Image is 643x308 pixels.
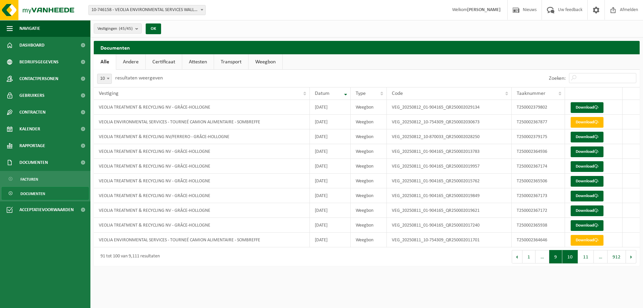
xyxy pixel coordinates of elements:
[522,250,535,263] button: 1
[310,129,351,144] td: [DATE]
[571,161,603,172] a: Download
[94,129,310,144] td: VEOLIA TREATMENT & RECYCLING NV/FERRERO - GRÂCE-HOLLOGNE
[571,146,603,157] a: Download
[20,187,45,200] span: Documenten
[182,54,214,70] a: Attesten
[94,144,310,159] td: VEOLIA TREATMENT & RECYCLING NV - GRÂCE-HOLLOGNE
[512,174,565,188] td: T250002365506
[387,159,512,174] td: VEG_20250811_01-904165_QR250002019957
[571,191,603,201] a: Download
[549,76,566,81] label: Zoeken:
[19,37,45,54] span: Dashboard
[310,159,351,174] td: [DATE]
[512,144,565,159] td: T250002364936
[19,154,48,171] span: Documenten
[512,159,565,174] td: T250002367174
[19,137,45,154] span: Rapportage
[512,115,565,129] td: T250002367877
[571,132,603,142] a: Download
[2,187,89,200] a: Documenten
[94,23,142,34] button: Vestigingen(45/45)
[512,100,565,115] td: T250002379802
[467,7,501,12] strong: [PERSON_NAME]
[94,188,310,203] td: VEOLIA TREATMENT & RECYCLING NV - GRÂCE-HOLLOGNE
[214,54,248,70] a: Transport
[310,100,351,115] td: [DATE]
[351,100,387,115] td: Weegbon
[310,174,351,188] td: [DATE]
[387,188,512,203] td: VEG_20250811_01-904165_QR250002019849
[351,188,387,203] td: Weegbon
[19,87,45,104] span: Gebruikers
[356,91,366,96] span: Type
[512,218,565,233] td: T250002365938
[387,115,512,129] td: VEG_20250812_10-754309_QR250002030673
[99,91,119,96] span: Vestiging
[571,176,603,187] a: Download
[512,188,565,203] td: T250002367173
[94,100,310,115] td: VEOLIA TREATMENT & RECYCLING NV - GRÂCE-HOLLOGNE
[626,250,636,263] button: Next
[571,220,603,231] a: Download
[94,233,310,247] td: VEOLIA ENVIRONMENTAL SERVICES - TOURNEÉ CAMION ALIMENTAIRE - SOMBREFFE
[94,159,310,174] td: VEOLIA TREATMENT & RECYCLING NV - GRÂCE-HOLLOGNE
[310,188,351,203] td: [DATE]
[19,54,59,70] span: Bedrijfsgegevens
[512,233,565,247] td: T250002364646
[387,129,512,144] td: VEG_20250812_10-870033_QR250002028250
[351,159,387,174] td: Weegbon
[146,54,182,70] a: Certificaat
[387,203,512,218] td: VEG_20250811_01-904165_QR250002019621
[392,91,403,96] span: Code
[512,203,565,218] td: T250002367172
[97,251,160,263] div: 91 tot 100 van 9,111 resultaten
[310,115,351,129] td: [DATE]
[351,203,387,218] td: Weegbon
[387,144,512,159] td: VEG_20250811_01-904165_QR250002013783
[97,74,112,83] span: 10
[310,144,351,159] td: [DATE]
[94,54,116,70] a: Alle
[19,70,58,87] span: Contactpersonen
[19,104,46,121] span: Contracten
[535,250,549,263] span: …
[116,54,145,70] a: Andere
[97,24,133,34] span: Vestigingen
[578,250,594,263] button: 11
[97,74,112,84] span: 10
[310,203,351,218] td: [DATE]
[512,129,565,144] td: T250002379175
[351,115,387,129] td: Weegbon
[310,233,351,247] td: [DATE]
[94,174,310,188] td: VEOLIA TREATMENT & RECYCLING NV - GRÂCE-HOLLOGNE
[89,5,205,15] span: 10-746158 - VEOLIA ENVIRONMENTAL SERVICES WALLONIE - 4460 GRÂCE-HOLLOGNE, RUE DE L'AVENIR 22
[351,129,387,144] td: Weegbon
[119,26,133,31] count: (45/45)
[571,235,603,246] a: Download
[248,54,282,70] a: Weegbon
[94,218,310,233] td: VEOLIA TREATMENT & RECYCLING NV - GRÂCE-HOLLOGNE
[549,250,562,263] button: 9
[594,250,608,263] span: …
[562,250,578,263] button: 10
[2,173,89,185] a: Facturen
[571,117,603,128] a: Download
[571,205,603,216] a: Download
[94,203,310,218] td: VEOLIA TREATMENT & RECYCLING NV - GRÂCE-HOLLOGNE
[20,173,38,186] span: Facturen
[19,201,74,218] span: Acceptatievoorwaarden
[387,218,512,233] td: VEG_20250811_01-904165_QR250002017240
[88,5,206,15] span: 10-746158 - VEOLIA ENVIRONMENTAL SERVICES WALLONIE - 4460 GRÂCE-HOLLOGNE, RUE DE L'AVENIR 22
[315,91,330,96] span: Datum
[351,174,387,188] td: Weegbon
[146,23,161,34] button: OK
[517,91,546,96] span: Taaknummer
[94,41,640,54] h2: Documenten
[94,115,310,129] td: VEOLIA ENVIRONMENTAL SERVICES - TOURNEÉ CAMION ALIMENTAIRE - SOMBREFFE
[19,121,40,137] span: Kalender
[351,233,387,247] td: Weegbon
[571,102,603,113] a: Download
[115,75,163,81] label: resultaten weergeven
[351,144,387,159] td: Weegbon
[387,100,512,115] td: VEG_20250812_01-904165_QR250002029134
